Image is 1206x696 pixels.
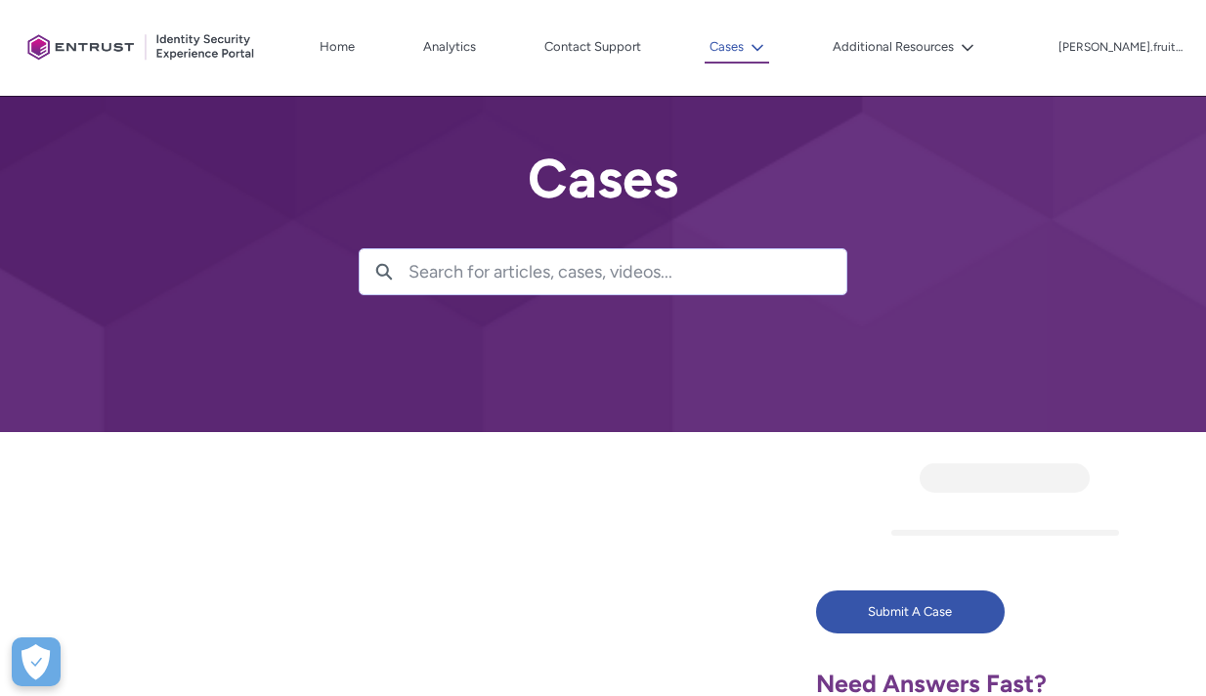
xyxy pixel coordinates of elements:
[705,32,769,64] button: Cases
[539,32,646,62] a: Contact Support
[12,637,61,686] div: Cookie Preferences
[1058,41,1185,55] p: [PERSON_NAME].fruitema
[1057,36,1186,56] button: User Profile dirk.fruitema
[828,32,979,62] button: Additional Resources
[359,149,847,209] h2: Cases
[12,637,61,686] button: Open Preferences
[816,590,1006,633] button: Submit A Case
[409,249,846,294] input: Search for articles, cases, videos...
[418,32,481,62] a: Analytics, opens in new tab
[315,32,360,62] a: Home
[360,249,409,294] button: Search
